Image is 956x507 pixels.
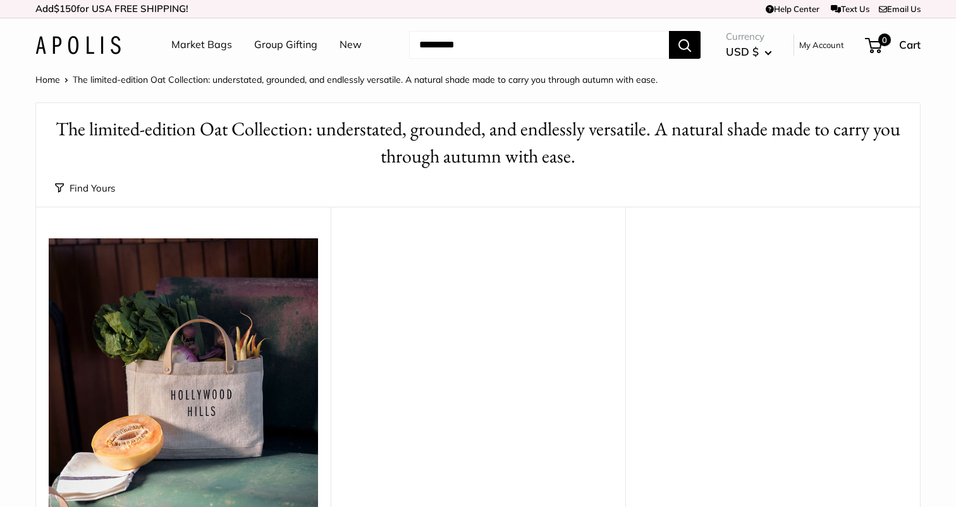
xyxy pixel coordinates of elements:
a: Email Us [879,4,921,14]
a: Text Us [831,4,869,14]
span: $150 [54,3,77,15]
span: USD $ [726,45,759,58]
button: Find Yours [55,180,115,197]
span: The limited-edition Oat Collection: understated, grounded, and endlessly versatile. A natural sha... [73,74,658,85]
a: New [340,35,362,54]
a: 0 Cart [866,35,921,55]
span: 0 [878,34,891,46]
img: Apolis [35,36,121,54]
a: Market Bags [171,35,232,54]
span: Currency [726,28,772,46]
input: Search... [409,31,669,59]
span: Cart [899,38,921,51]
button: Search [669,31,701,59]
button: USD $ [726,42,772,62]
a: Home [35,74,60,85]
a: Group Gifting [254,35,317,54]
a: Help Center [766,4,819,14]
nav: Breadcrumb [35,71,658,88]
a: My Account [799,37,844,52]
h1: The limited-edition Oat Collection: understated, grounded, and endlessly versatile. A natural sha... [55,116,901,170]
